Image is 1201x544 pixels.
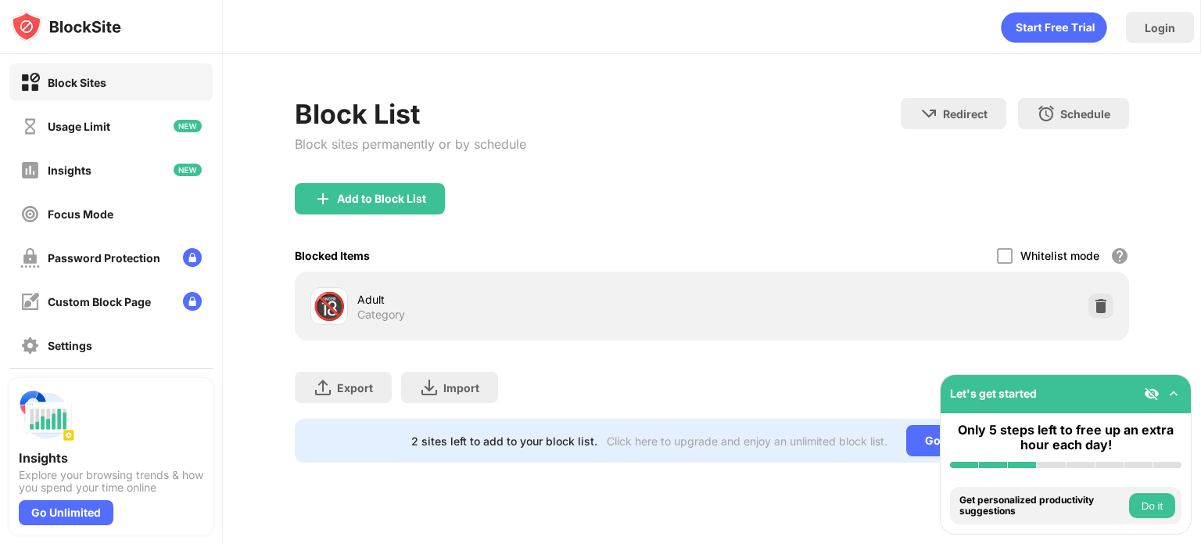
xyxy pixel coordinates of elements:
img: block-on.svg [20,73,40,92]
div: Settings [48,339,92,352]
div: animation [1001,12,1107,43]
div: Block List [295,98,526,130]
div: Adult [357,291,712,308]
img: lock-menu.svg [183,292,202,311]
img: omni-setup-toggle.svg [1166,386,1181,402]
img: settings-off.svg [20,336,40,355]
div: Block Sites [48,76,106,89]
div: Get personalized productivity suggestions [959,495,1125,517]
button: Do it [1129,493,1175,518]
div: Redirect [943,107,988,121]
img: push-insights.svg [19,387,75,444]
div: Only 5 steps left to free up an extra hour each day! [950,423,1181,452]
div: Usage Limit [48,120,110,133]
img: new-icon.svg [174,120,202,132]
div: Password Protection [48,251,160,265]
div: 🔞 [313,290,346,322]
div: Import [443,381,479,394]
div: Blocked Items [295,249,370,262]
div: Schedule [1060,107,1110,121]
div: Go Unlimited [19,500,113,525]
img: customize-block-page-off.svg [20,292,40,312]
div: Focus Mode [48,207,113,221]
div: Block sites permanently or by schedule [295,136,526,152]
div: Custom Block Page [48,295,151,308]
div: Explore your browsing trends & how you spend your time online [19,469,203,494]
div: Insights [19,450,203,466]
div: Go Unlimited [906,425,1013,456]
div: Add to Block List [337,193,426,205]
img: password-protection-off.svg [20,248,40,268]
img: lock-menu.svg [183,248,202,267]
div: Category [357,308,405,322]
div: Let's get started [950,387,1037,400]
div: Click here to upgrade and enjoy an unlimited block list. [607,434,887,448]
img: new-icon.svg [174,164,202,176]
img: eye-not-visible.svg [1144,386,1160,402]
div: Insights [48,164,91,177]
div: 2 sites left to add to your block list. [411,434,597,448]
img: insights-off.svg [20,160,40,180]
div: Export [337,381,373,394]
div: Whitelist mode [1020,249,1099,262]
div: Login [1145,21,1175,34]
img: focus-off.svg [20,204,40,224]
img: logo-blocksite.svg [11,11,121,42]
img: time-usage-off.svg [20,117,40,136]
